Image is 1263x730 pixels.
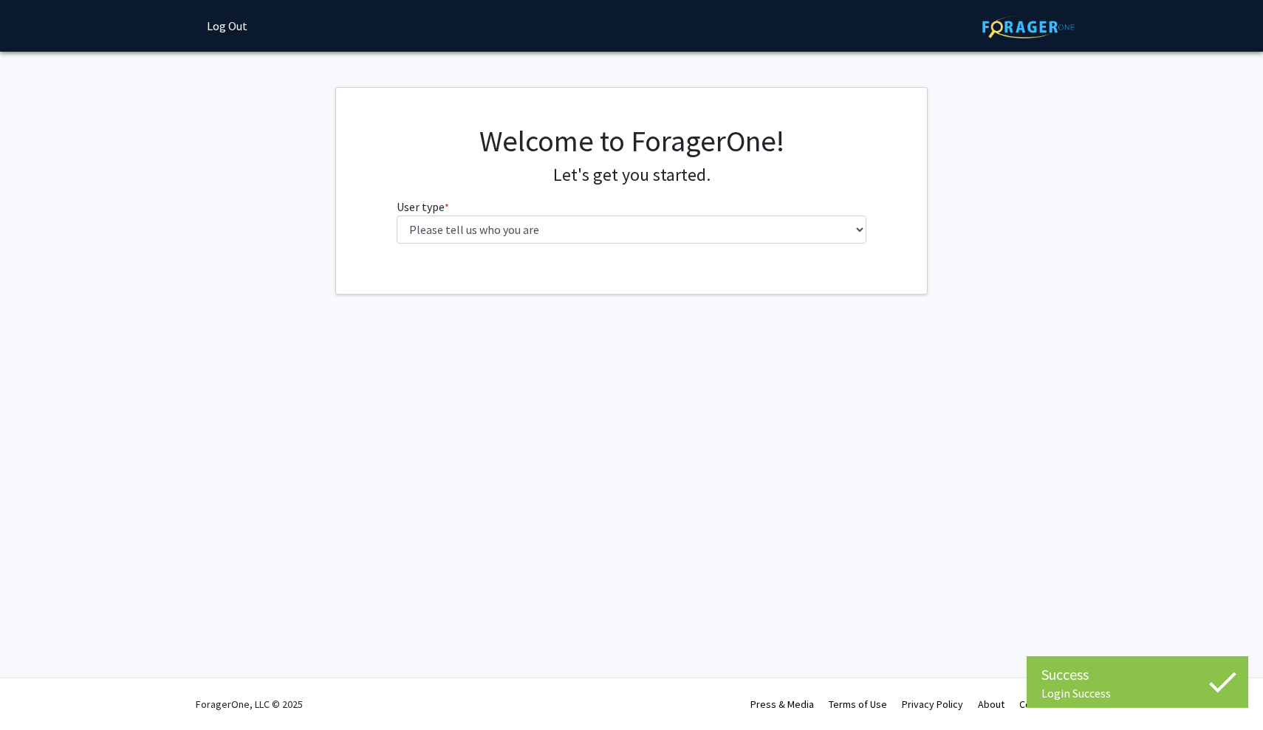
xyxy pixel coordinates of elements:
[829,698,887,711] a: Terms of Use
[978,698,1004,711] a: About
[982,16,1075,38] img: ForagerOne Logo
[196,678,303,730] div: ForagerOne, LLC © 2025
[1041,664,1233,686] div: Success
[750,698,814,711] a: Press & Media
[397,123,867,159] h1: Welcome to ForagerOne!
[397,165,867,186] h4: Let's get you started.
[1019,698,1067,711] a: Contact Us
[397,198,449,216] label: User type
[902,698,963,711] a: Privacy Policy
[1041,686,1233,700] div: Login Success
